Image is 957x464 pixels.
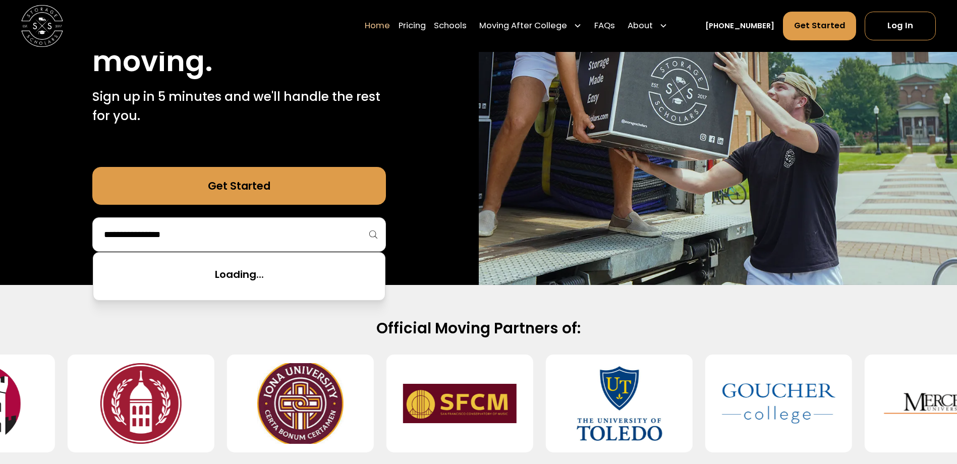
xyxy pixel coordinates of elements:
img: Goucher College [722,363,835,444]
a: Get Started [92,167,386,205]
a: Log In [865,12,936,40]
div: About [628,20,653,33]
img: Iona University [244,363,357,444]
img: University of Toledo [562,363,676,444]
a: Schools [434,12,467,41]
div: About [624,12,672,41]
a: FAQs [594,12,615,41]
a: [PHONE_NUMBER] [705,21,774,32]
a: Get Started [783,12,857,40]
h2: Official Moving Partners of: [143,319,814,338]
div: Moving After College [479,20,567,33]
a: Pricing [399,12,426,41]
div: Moving After College [475,12,586,41]
a: Home [365,12,390,41]
img: Southern Virginia University [84,363,198,444]
p: Sign up in 5 minutes and we'll handle the rest for you. [92,87,386,125]
img: Storage Scholars main logo [21,5,63,47]
img: San Francisco Conservatory of Music [403,363,517,444]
